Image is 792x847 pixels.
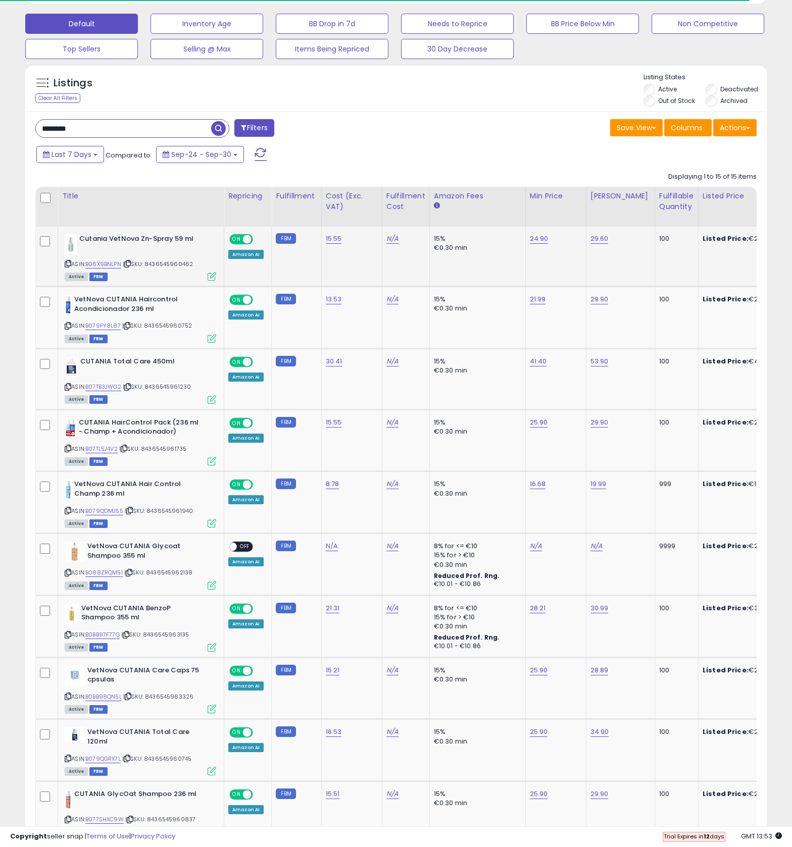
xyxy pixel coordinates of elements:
[89,581,108,590] span: FBM
[659,295,690,304] div: 100
[703,480,786,489] div: €16.68
[119,445,186,453] span: | SKU: 8436545961735
[252,296,268,304] span: OFF
[276,294,295,304] small: FBM
[326,727,342,737] a: 16.53
[703,542,786,551] div: €26.03
[122,322,192,330] span: | SKU: 8436545960752
[590,191,651,201] div: [PERSON_NAME]
[703,191,790,201] div: Listed Price
[276,417,295,428] small: FBM
[530,294,546,304] a: 21.99
[228,743,264,752] div: Amazon AI
[659,666,690,675] div: 100
[171,149,231,160] span: Sep-24 - Sep-30
[123,260,193,268] span: | SKU: 8436545960462
[89,519,108,528] span: FBM
[65,789,72,810] img: 31TowXJ9ZfL._SL40_.jpg
[65,767,88,776] span: All listings currently available for purchase on Amazon
[65,727,85,743] img: 31imP3RPWOL._SL40_.jpg
[703,479,749,489] b: Listed Price:
[590,234,609,244] a: 29.60
[89,273,108,281] span: FBM
[85,568,123,577] a: B088ZRQM51
[65,273,88,281] span: All listings currently available for purchase on Amazon
[434,366,518,375] div: €0.30 min
[703,356,749,366] b: Listed Price:
[326,603,340,613] a: 21.31
[106,150,152,160] span: Compared to:
[85,755,121,763] a: B079QGRX7L
[526,14,639,34] button: BB Price Below Min
[703,603,749,613] b: Listed Price:
[89,767,108,776] span: FBM
[434,191,521,201] div: Amazon Fees
[151,14,263,34] button: Inventory Age
[54,76,92,90] h5: Listings
[52,149,91,160] span: Last 7 Days
[659,542,690,551] div: 9999
[326,191,378,212] div: Cost (Exc. VAT)
[434,613,518,622] div: 15% for > €10
[85,630,120,639] a: B0BB97F77G
[530,234,549,244] a: 24.90
[252,604,268,613] span: OFF
[228,495,264,504] div: Amazon AI
[401,39,514,59] button: 30 Day Decrease
[643,73,767,82] p: Listing States:
[434,489,518,498] div: €0.30 min
[386,665,399,675] a: N/A
[530,356,547,366] a: 41.40
[65,519,88,528] span: All listings currently available for purchase on Amazon
[703,604,786,613] div: €30.52
[85,260,121,269] a: B06X9BNLPN
[228,557,264,566] div: Amazon AI
[230,790,243,799] span: ON
[228,619,264,628] div: Amazon AI
[156,146,244,163] button: Sep-24 - Sep-30
[131,831,175,841] a: Privacy Policy
[36,146,104,163] button: Last 7 Days
[230,358,243,366] span: ON
[65,234,77,254] img: 21D4bB+hrVL._SL40_.jpg
[434,243,518,252] div: €0.30 min
[74,789,197,802] b: CUTANIA GlycOat Shampoo 236 ml
[530,417,548,428] a: 25.90
[434,427,518,436] div: €0.30 min
[85,507,123,515] a: B079QDMJ55
[87,542,210,563] b: VetNova CUTANIA Glycoat Shampoo 355 ml
[65,542,216,589] div: ASIN:
[234,119,274,137] button: Filters
[703,234,749,243] b: Listed Price:
[276,603,295,613] small: FBM
[434,580,518,589] div: €10.01 - €10.86
[65,395,88,404] span: All listings currently available for purchase on Amazon
[228,681,264,691] div: Amazon AI
[123,693,193,701] span: | SKU: 8436545963326
[434,201,440,210] small: Amazon Fees.
[386,294,399,304] a: N/A
[252,358,268,366] span: OFF
[85,445,118,453] a: B07TL5J4V2
[326,789,340,799] a: 15.51
[434,542,518,551] div: 8% for <= €10
[590,479,607,489] a: 19.99
[65,666,85,686] img: 31NsCffl6fL._SL40_.jpg
[65,727,216,774] div: ASIN:
[386,541,399,551] a: N/A
[89,395,108,404] span: FBM
[590,356,609,366] a: 53.90
[326,541,338,551] a: N/A
[703,727,786,736] div: €25.90
[252,481,268,489] span: OFF
[35,93,80,103] div: Clear All Filters
[123,383,191,391] span: | SKU: 8436545961230
[230,481,243,489] span: ON
[237,543,253,551] span: OFF
[530,789,548,799] a: 25.90
[590,727,609,737] a: 34.90
[434,480,518,489] div: 15%
[434,789,518,799] div: 15%
[276,356,295,366] small: FBM
[230,728,243,737] span: ON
